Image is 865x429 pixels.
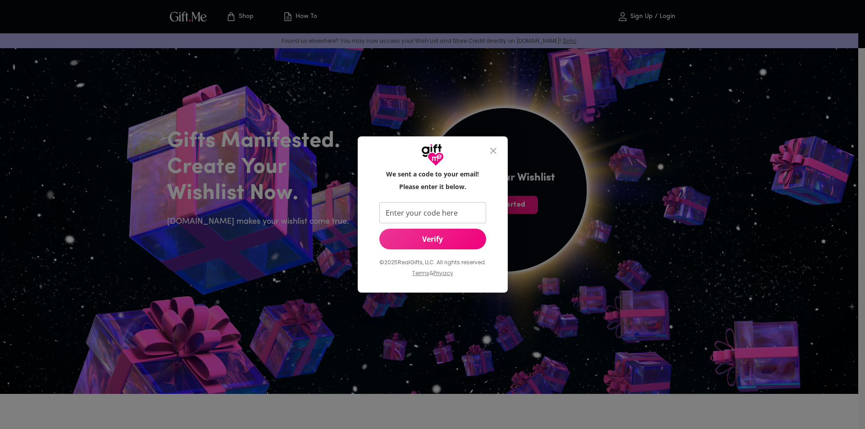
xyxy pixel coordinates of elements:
h6: We sent a code to your email! [386,170,479,179]
p: & [429,268,433,285]
button: close [483,140,504,162]
button: Verify [379,229,486,249]
p: © 2025 RealGifts, LLC. All rights reserved. [379,257,486,268]
h6: Please enter it below. [399,182,466,191]
span: Verify [379,234,486,244]
a: Terms [412,269,429,277]
a: Privacy [433,269,453,277]
img: GiftMe Logo [421,144,444,166]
